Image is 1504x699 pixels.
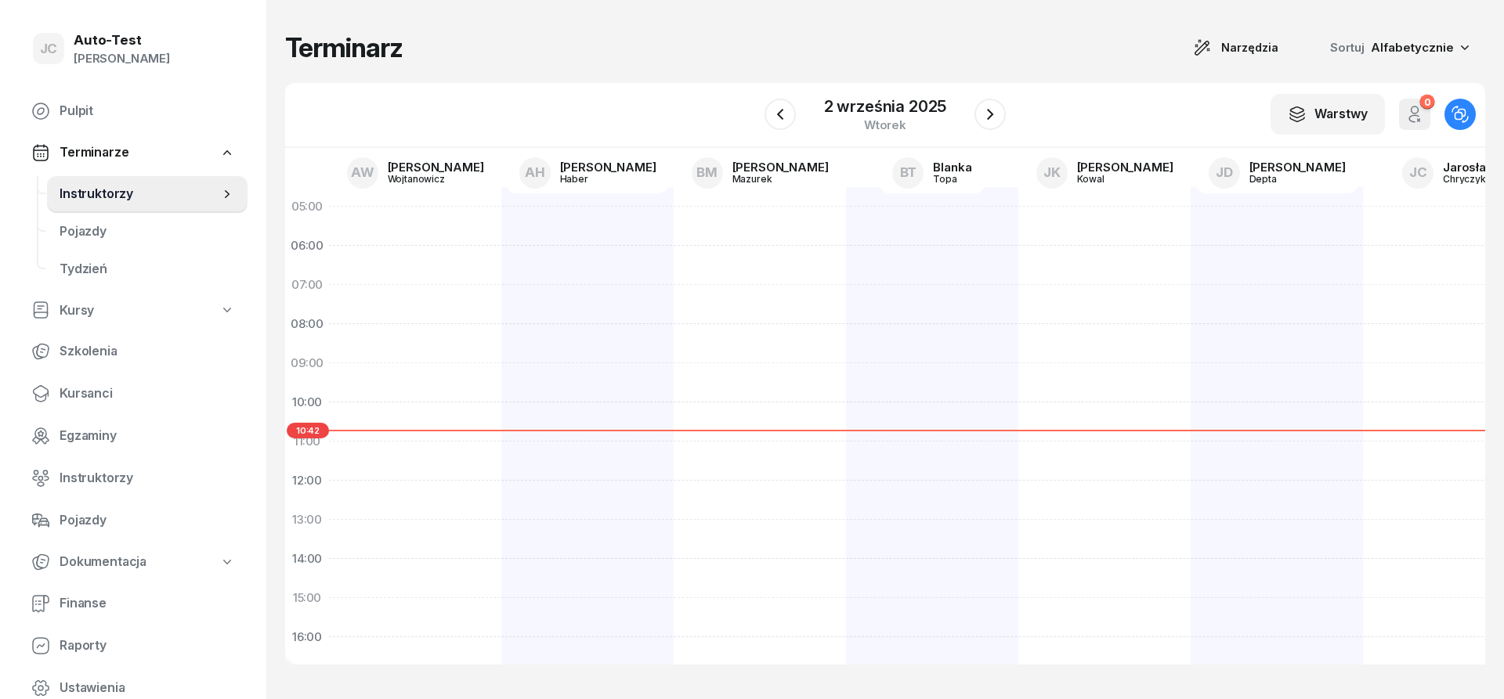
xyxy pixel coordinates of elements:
span: Finanse [60,593,235,614]
div: wtorek [824,119,947,131]
h1: Terminarz [285,34,403,62]
div: Warstwy [1288,104,1368,124]
a: Pojazdy [47,213,248,250]
div: 09:00 [285,344,329,383]
div: Auto-Test [74,34,170,47]
span: Sortuj [1330,38,1368,58]
a: Kursy [19,293,248,329]
a: JK[PERSON_NAME]Kowal [1024,153,1186,193]
span: Instruktorzy [60,184,219,204]
div: 14:00 [285,539,329,578]
div: Blanka [933,161,971,173]
span: Raporty [60,636,235,656]
a: Dokumentacja [19,544,248,580]
span: Ustawienia [60,678,235,698]
a: Raporty [19,627,248,665]
span: Kursy [60,301,94,321]
div: [PERSON_NAME] [560,161,656,173]
span: Tydzień [60,259,235,279]
a: BM[PERSON_NAME]Mazurek [679,153,841,193]
span: Alfabetycznie [1371,40,1454,55]
div: Mazurek [732,174,808,184]
div: 2 września 2025 [824,99,947,114]
a: JD[PERSON_NAME]Depta [1196,153,1358,193]
div: 11:00 [285,422,329,461]
span: Instruktorzy [60,468,235,488]
div: 08:00 [285,304,329,344]
span: AW [351,166,374,179]
div: 06:00 [285,226,329,265]
div: 0 [1419,95,1434,110]
span: JC [1409,166,1427,179]
div: 07:00 [285,265,329,304]
div: 13:00 [285,500,329,539]
a: AH[PERSON_NAME]Haber [507,153,669,193]
a: Finanse [19,585,248,622]
div: Topa [933,174,971,184]
div: [PERSON_NAME] [732,161,829,173]
span: Narzędzia [1221,38,1278,57]
span: AH [525,166,545,179]
a: Instruktorzy [19,459,248,497]
div: 10:00 [285,383,329,422]
span: Pojazdy [60,510,235,531]
a: Instruktorzy [47,175,248,213]
a: BTBlankaTopa [880,153,984,193]
div: Haber [560,174,635,184]
span: Terminarze [60,142,128,163]
span: JC [40,42,58,56]
span: Szkolenia [60,341,235,362]
div: [PERSON_NAME] [1077,161,1173,173]
span: Pojazdy [60,222,235,242]
a: Terminarze [19,135,248,171]
button: Narzędzia [1179,32,1292,63]
div: 05:00 [285,187,329,226]
div: Jarosław [1443,161,1496,173]
a: Tydzień [47,250,248,288]
div: Depta [1249,174,1325,184]
span: BT [900,166,917,179]
span: Egzaminy [60,426,235,446]
span: JK [1043,166,1061,179]
button: Warstwy [1271,94,1385,135]
div: 15:00 [285,578,329,618]
div: 12:00 [285,461,329,500]
a: Pulpit [19,92,248,130]
a: Kursanci [19,375,248,413]
div: 16:00 [285,618,329,657]
div: [PERSON_NAME] [74,49,170,69]
div: Chryczyk [1443,174,1496,184]
div: Wojtanowicz [388,174,463,184]
div: Kowal [1077,174,1152,184]
button: Sortuj Alfabetycznie [1311,31,1485,64]
span: Kursanci [60,384,235,404]
div: [PERSON_NAME] [388,161,484,173]
a: Egzaminy [19,417,248,455]
a: AW[PERSON_NAME]Wojtanowicz [334,153,497,193]
span: BM [696,166,718,179]
span: 10:42 [287,423,329,438]
a: Pojazdy [19,502,248,539]
button: 0 [1399,99,1430,130]
span: Dokumentacja [60,552,146,572]
div: 17:00 [285,657,329,696]
a: Szkolenia [19,333,248,370]
div: [PERSON_NAME] [1249,161,1346,173]
span: Pulpit [60,101,235,121]
span: JD [1216,166,1233,179]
